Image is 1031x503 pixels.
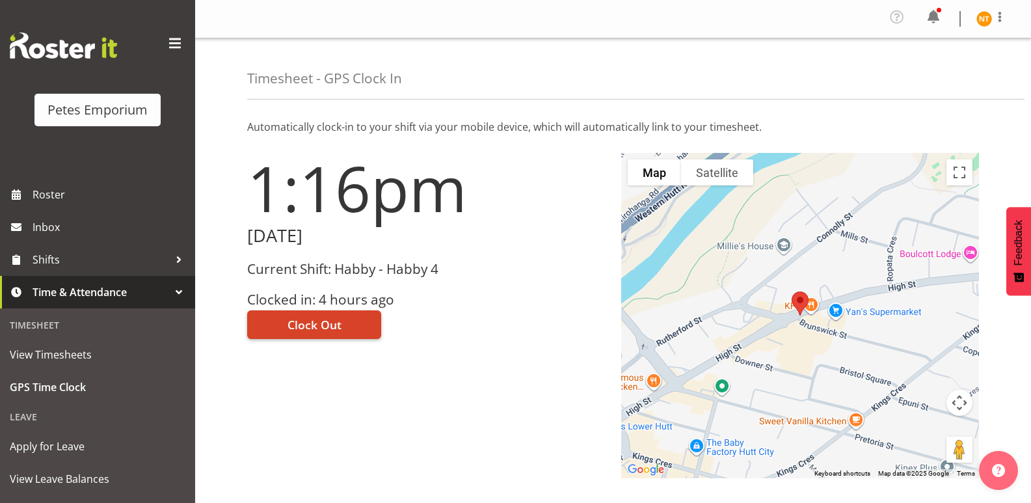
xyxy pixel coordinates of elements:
a: Terms (opens in new tab) [957,470,975,477]
button: Clock Out [247,310,381,339]
span: Inbox [33,217,189,237]
span: Roster [33,185,189,204]
h3: Clocked in: 4 hours ago [247,292,606,307]
button: Show satellite imagery [681,159,753,185]
img: help-xxl-2.png [992,464,1005,477]
h4: Timesheet - GPS Clock In [247,71,402,86]
div: Petes Emporium [47,100,148,120]
div: Leave [3,403,192,430]
div: Timesheet [3,312,192,338]
span: Shifts [33,250,169,269]
span: Time & Attendance [33,282,169,302]
p: Automatically clock-in to your shift via your mobile device, which will automatically link to you... [247,119,979,135]
h1: 1:16pm [247,153,606,223]
span: GPS Time Clock [10,377,185,397]
span: View Timesheets [10,345,185,364]
button: Keyboard shortcuts [814,469,870,478]
button: Map camera controls [946,390,972,416]
button: Feedback - Show survey [1006,207,1031,295]
a: Apply for Leave [3,430,192,463]
span: Feedback [1013,220,1024,265]
h2: [DATE] [247,226,606,246]
a: GPS Time Clock [3,371,192,403]
a: View Leave Balances [3,463,192,495]
span: Map data ©2025 Google [878,470,949,477]
img: Rosterit website logo [10,33,117,59]
button: Toggle fullscreen view [946,159,972,185]
h3: Current Shift: Habby - Habby 4 [247,262,606,277]
a: Open this area in Google Maps (opens a new window) [624,461,667,478]
a: View Timesheets [3,338,192,371]
span: Clock Out [288,316,341,333]
img: nicole-thomson8388.jpg [976,11,992,27]
span: View Leave Balances [10,469,185,489]
img: Google [624,461,667,478]
span: Apply for Leave [10,437,185,456]
button: Drag Pegman onto the map to open Street View [946,437,972,463]
button: Show street map [628,159,681,185]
